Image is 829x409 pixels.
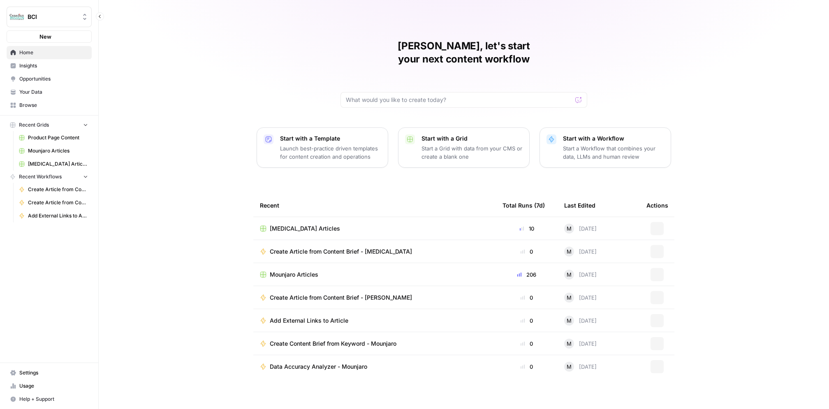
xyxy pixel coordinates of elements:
button: New [7,30,92,43]
a: Opportunities [7,72,92,85]
span: Insights [19,62,88,69]
p: Start with a Workflow [563,134,664,143]
span: Create Article from Content Brief - [MEDICAL_DATA] [28,186,88,193]
span: Create Article from Content Brief - [PERSON_NAME] [28,199,88,206]
span: M [567,340,572,348]
button: Recent Grids [7,119,92,131]
a: [MEDICAL_DATA] Articles [15,157,92,171]
a: Create Article from Content Brief - [MEDICAL_DATA] [15,183,92,196]
button: Recent Workflows [7,171,92,183]
span: Create Article from Content Brief - [MEDICAL_DATA] [270,247,412,256]
span: Browse [19,102,88,109]
a: Add External Links to Article [260,317,489,325]
a: Settings [7,366,92,379]
button: Workspace: BCI [7,7,92,27]
button: Start with a GridStart a Grid with data from your CMS or create a blank one [398,127,530,168]
span: M [567,247,572,256]
span: Create Article from Content Brief - [PERSON_NAME] [270,293,412,302]
span: Create Content Brief from Keyword - Mounjaro [270,340,396,348]
span: Add External Links to Article [270,317,348,325]
span: Help + Support [19,395,88,403]
span: Opportunities [19,75,88,83]
span: Mounjaro Articles [270,270,318,279]
span: New [39,32,51,41]
div: [DATE] [564,270,597,280]
a: Home [7,46,92,59]
a: Product Page Content [15,131,92,144]
a: Create Article from Content Brief - [MEDICAL_DATA] [260,247,489,256]
span: Recent Grids [19,121,49,129]
span: Home [19,49,88,56]
p: Start with a Template [280,134,381,143]
div: 0 [502,293,551,302]
button: Start with a WorkflowStart a Workflow that combines your data, LLMs and human review [540,127,671,168]
span: Your Data [19,88,88,96]
div: 0 [502,247,551,256]
input: What would you like to create today? [346,96,572,104]
a: Mounjaro Articles [15,144,92,157]
p: Launch best-practice driven templates for content creation and operations [280,144,381,161]
a: Your Data [7,85,92,99]
a: Data Accuracy Analyzer - Mounjaro [260,363,489,371]
a: Mounjaro Articles [260,270,489,279]
div: [DATE] [564,362,597,372]
p: Start a Grid with data from your CMS or create a blank one [421,144,523,161]
span: M [567,293,572,302]
img: BCI Logo [9,9,24,24]
p: Start a Workflow that combines your data, LLMs and human review [563,144,664,161]
div: 10 [502,224,551,233]
div: 0 [502,340,551,348]
span: Recent Workflows [19,173,62,180]
a: Create Article from Content Brief - [PERSON_NAME] [260,293,489,302]
a: Create Article from Content Brief - [PERSON_NAME] [15,196,92,209]
div: Recent [260,194,489,217]
span: M [567,317,572,325]
a: [MEDICAL_DATA] Articles [260,224,489,233]
span: Settings [19,369,88,377]
span: Data Accuracy Analyzer - Mounjaro [270,363,367,371]
div: 0 [502,317,551,325]
div: 0 [502,363,551,371]
span: [MEDICAL_DATA] Articles [270,224,340,233]
div: Total Runs (7d) [502,194,545,217]
a: Add External Links to Article [15,209,92,222]
div: [DATE] [564,293,597,303]
span: Add External Links to Article [28,212,88,220]
div: [DATE] [564,316,597,326]
span: Usage [19,382,88,390]
h1: [PERSON_NAME], let's start your next content workflow [340,39,587,66]
span: M [567,270,572,279]
span: [MEDICAL_DATA] Articles [28,160,88,168]
div: [DATE] [564,224,597,233]
span: BCI [28,13,77,21]
span: M [567,224,572,233]
div: [DATE] [564,247,597,256]
a: Browse [7,99,92,112]
span: Product Page Content [28,134,88,141]
div: Actions [646,194,668,217]
span: M [567,363,572,371]
div: Last Edited [564,194,595,217]
button: Help + Support [7,393,92,406]
a: Create Content Brief from Keyword - Mounjaro [260,340,489,348]
a: Usage [7,379,92,393]
a: Insights [7,59,92,72]
div: [DATE] [564,339,597,349]
div: 206 [502,270,551,279]
button: Start with a TemplateLaunch best-practice driven templates for content creation and operations [257,127,388,168]
p: Start with a Grid [421,134,523,143]
span: Mounjaro Articles [28,147,88,155]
